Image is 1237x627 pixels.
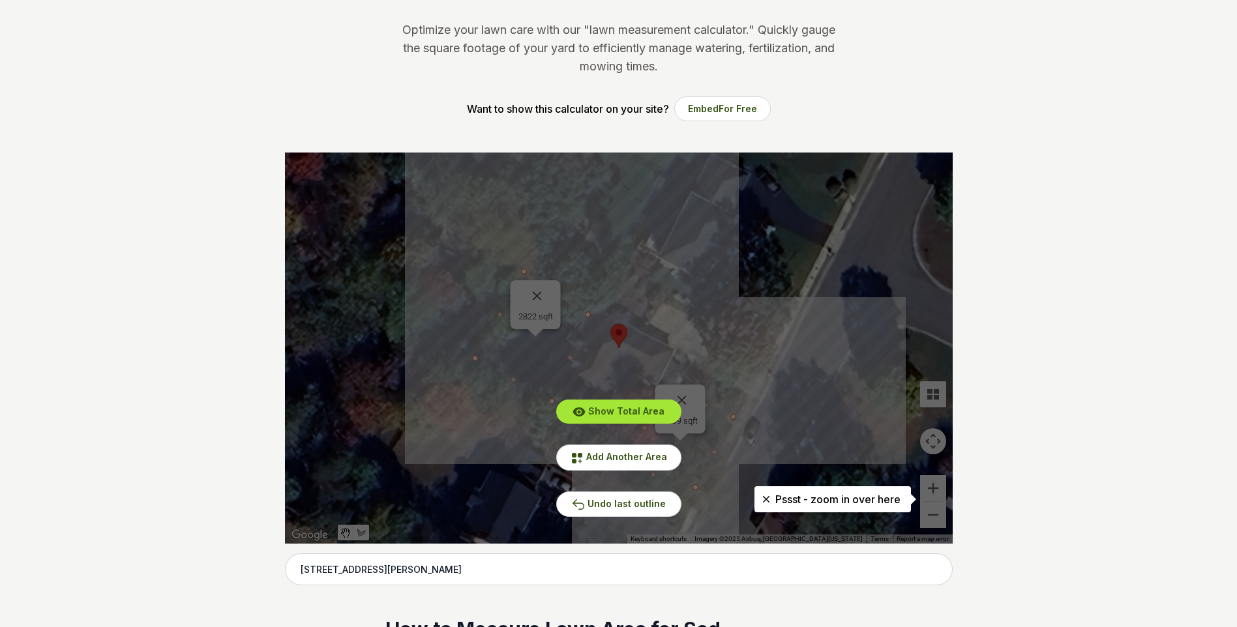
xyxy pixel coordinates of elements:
[588,405,664,416] span: Show Total Area
[719,103,757,114] span: For Free
[400,21,838,76] p: Optimize your lawn care with our "lawn measurement calculator." Quickly gauge the square footage ...
[556,491,681,517] button: Undo last outline
[556,445,681,470] button: Add Another Area
[588,498,666,509] span: Undo last outline
[765,491,901,507] p: Pssst - zoom in over here
[674,96,771,121] button: EmbedFor Free
[586,451,667,462] span: Add Another Area
[467,101,669,117] p: Want to show this calculator on your site?
[285,553,953,586] input: Enter your address to get started
[556,400,681,424] button: Show Total Area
